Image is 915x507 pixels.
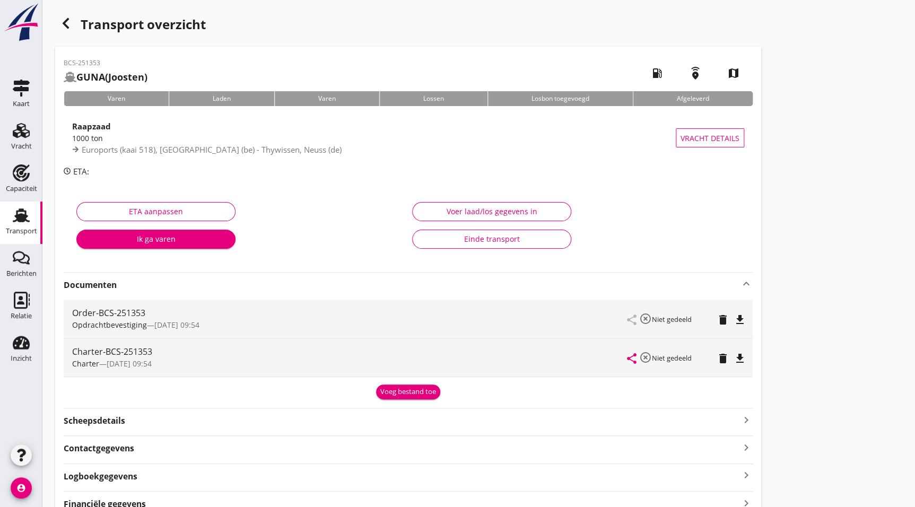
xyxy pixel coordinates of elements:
button: Voer laad/los gegevens in [412,202,571,221]
i: delete [717,352,729,365]
div: Order-BCS-251353 [72,307,628,319]
div: — [72,319,628,330]
div: Losbon toegevoegd [487,91,633,106]
small: Niet gedeeld [652,314,692,324]
i: local_gas_station [642,58,672,88]
button: Ik ga varen [76,230,236,249]
div: Vracht [11,143,32,150]
i: keyboard_arrow_up [740,277,753,290]
span: Vracht details [681,133,739,144]
strong: GUNA [76,71,105,83]
i: delete [717,313,729,326]
div: Einde transport [421,233,562,244]
span: [DATE] 09:54 [154,320,199,330]
button: Einde transport [412,230,571,249]
small: Niet gedeeld [652,353,692,363]
i: file_download [734,313,746,326]
div: Ik ga varen [85,233,227,244]
div: Varen [64,91,169,106]
span: Charter [72,359,99,369]
div: Berichten [6,270,37,277]
i: emergency_share [681,58,710,88]
strong: Raapzaad [72,121,111,132]
i: account_circle [11,477,32,499]
h2: (Joosten) [64,70,147,84]
strong: Contactgegevens [64,442,134,454]
p: BCS-251353 [64,58,147,68]
div: Transport overzicht [55,13,761,38]
strong: Scheepsdetails [64,415,125,427]
button: Voeg bestand toe [376,384,440,399]
button: ETA aanpassen [76,202,236,221]
div: — [72,358,628,369]
div: Voer laad/los gegevens in [421,206,562,217]
span: Euroports (kaai 518), [GEOGRAPHIC_DATA] (be) - Thywissen, Neuss (de) [82,144,342,155]
div: Kaart [13,100,30,107]
strong: Documenten [64,279,740,291]
div: 1000 ton [72,133,676,144]
a: Raapzaad1000 tonEuroports (kaai 518), [GEOGRAPHIC_DATA] (be) - Thywissen, Neuss (de)Vracht details [64,115,753,161]
div: Charter-BCS-251353 [72,345,628,358]
span: [DATE] 09:54 [107,359,152,369]
span: ETA: [73,166,89,177]
div: Afgeleverd [633,91,753,106]
div: Lossen [379,91,487,106]
span: Opdrachtbevestiging [72,320,147,330]
i: share [625,352,638,365]
i: highlight_off [639,312,652,325]
i: highlight_off [639,351,652,364]
button: Vracht details [676,128,744,147]
div: Varen [274,91,379,106]
i: keyboard_arrow_right [740,413,753,427]
div: Relatie [11,312,32,319]
div: Capaciteit [6,185,37,192]
div: Transport [6,228,37,234]
i: keyboard_arrow_right [740,468,753,483]
div: Laden [169,91,274,106]
i: keyboard_arrow_right [740,440,753,454]
strong: Logboekgegevens [64,470,137,483]
img: logo-small.a267ee39.svg [2,3,40,42]
div: Inzicht [11,355,32,362]
div: ETA aanpassen [85,206,226,217]
div: Voeg bestand toe [380,387,436,397]
i: file_download [734,352,746,365]
i: map [719,58,748,88]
